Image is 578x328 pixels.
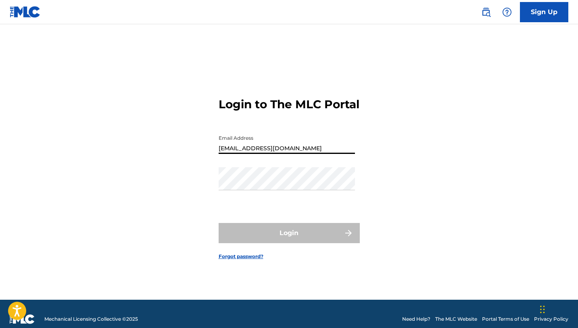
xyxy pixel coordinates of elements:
[219,97,359,111] h3: Login to The MLC Portal
[10,6,41,18] img: MLC Logo
[10,314,35,324] img: logo
[402,315,430,323] a: Need Help?
[534,315,568,323] a: Privacy Policy
[481,7,491,17] img: search
[435,315,477,323] a: The MLC Website
[482,315,529,323] a: Portal Terms of Use
[520,2,568,22] a: Sign Up
[538,289,578,328] iframe: Chat Widget
[44,315,138,323] span: Mechanical Licensing Collective © 2025
[219,253,263,260] a: Forgot password?
[499,4,515,20] div: Help
[540,297,545,322] div: Drag
[502,7,512,17] img: help
[478,4,494,20] a: Public Search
